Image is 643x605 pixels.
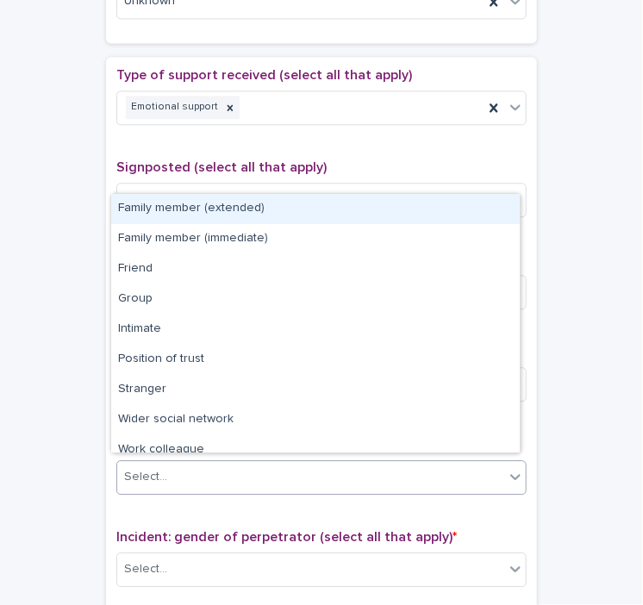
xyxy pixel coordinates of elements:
span: Type of support received (select all that apply) [116,68,412,82]
div: Work colleague [111,435,520,465]
div: Emotional support [126,96,221,119]
div: Intimate [111,315,520,345]
span: Incident: gender of perpetrator (select all that apply) [116,530,457,544]
div: Select... [124,468,167,486]
div: Group [111,284,520,315]
div: Friend [111,254,520,284]
div: Family member (extended) [111,194,520,224]
div: Select... [124,191,167,209]
div: Select... [124,560,167,578]
div: Position of trust [111,345,520,375]
div: Wider social network [111,405,520,435]
span: Signposted (select all that apply) [116,160,327,174]
div: Family member (immediate) [111,224,520,254]
div: Stranger [111,375,520,405]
